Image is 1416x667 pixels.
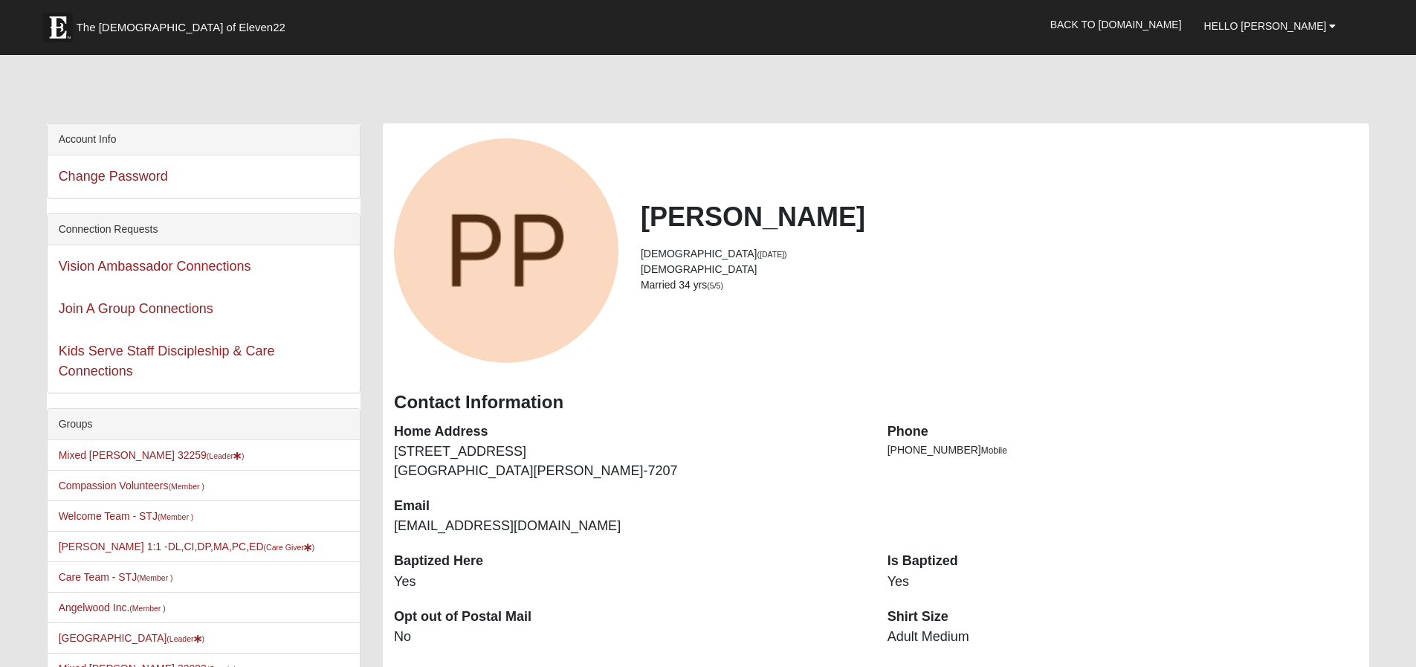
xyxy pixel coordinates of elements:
[641,262,1358,277] li: [DEMOGRAPHIC_DATA]
[59,344,275,378] a: Kids Serve Staff Discipleship & Care Connections
[1193,7,1348,45] a: Hello [PERSON_NAME]
[59,480,204,492] a: Compassion Volunteers(Member )
[43,13,73,42] img: Eleven22 logo
[888,442,1359,458] li: [PHONE_NUMBER]
[48,214,360,245] div: Connection Requests
[158,512,193,521] small: (Member )
[129,604,165,613] small: (Member )
[59,259,251,274] a: Vision Ambassador Connections
[888,552,1359,571] dt: Is Baptized
[757,250,787,259] small: ([DATE])
[59,301,213,316] a: Join A Group Connections
[888,573,1359,592] dd: Yes
[394,138,618,363] a: View Fullsize Photo
[48,409,360,440] div: Groups
[59,510,194,522] a: Welcome Team - STJ(Member )
[888,608,1359,627] dt: Shirt Size
[641,201,1358,233] h2: [PERSON_NAME]
[167,634,204,643] small: (Leader )
[888,422,1359,442] dt: Phone
[394,608,865,627] dt: Opt out of Postal Mail
[36,5,333,42] a: The [DEMOGRAPHIC_DATA] of Eleven22
[707,281,723,290] small: (5/5)
[394,552,865,571] dt: Baptized Here
[641,246,1358,262] li: [DEMOGRAPHIC_DATA]
[394,628,865,647] dd: No
[394,517,865,536] dd: [EMAIL_ADDRESS][DOMAIN_NAME]
[394,392,1358,413] h3: Contact Information
[888,628,1359,647] dd: Adult Medium
[1204,20,1327,32] span: Hello [PERSON_NAME]
[264,543,315,552] small: (Care Giver )
[59,571,173,583] a: Care Team - STJ(Member )
[59,632,204,644] a: [GEOGRAPHIC_DATA](Leader)
[77,20,285,35] span: The [DEMOGRAPHIC_DATA] of Eleven22
[394,573,865,592] dd: Yes
[641,277,1358,293] li: Married 34 yrs
[394,442,865,480] dd: [STREET_ADDRESS] [GEOGRAPHIC_DATA][PERSON_NAME]-7207
[59,541,315,552] a: [PERSON_NAME] 1:1 -DL,CI,DP,MA,PC,ED(Care Giver)
[137,573,172,582] small: (Member )
[169,482,204,491] small: (Member )
[394,422,865,442] dt: Home Address
[394,497,865,516] dt: Email
[59,169,168,184] a: Change Password
[207,451,245,460] small: (Leader )
[59,602,166,613] a: Angelwood Inc.(Member )
[59,449,245,461] a: Mixed [PERSON_NAME] 32259(Leader)
[981,445,1007,456] span: Mobile
[1039,6,1193,43] a: Back to [DOMAIN_NAME]
[48,124,360,155] div: Account Info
